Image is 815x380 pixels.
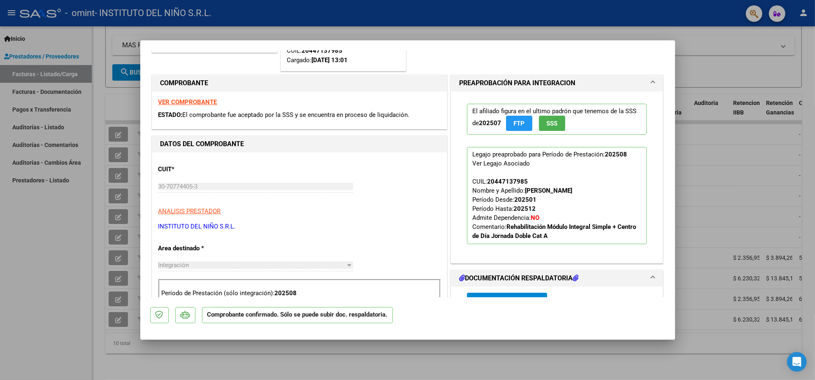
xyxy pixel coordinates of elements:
strong: COMPROBANTE [160,79,209,87]
span: Integración [158,261,189,269]
p: INSTITUTO DEL NIÑO S.R.L. [158,222,441,231]
div: 20447137985 [487,177,528,186]
strong: 202512 [513,205,536,212]
div: Open Intercom Messenger [787,352,807,372]
div: Ver Legajo Asociado [472,159,530,168]
a: VER COMPROBANTE [158,98,217,106]
button: SSS [539,116,565,131]
p: Area destinado * [158,244,243,253]
p: Legajo preaprobado para Período de Prestación: [467,147,647,244]
p: CUIT [158,165,243,174]
span: Agregar Documento [474,297,541,304]
strong: NO [531,214,539,221]
span: ESTADO: [158,111,183,119]
button: FTP [506,116,532,131]
div: PREAPROBACIÓN PARA INTEGRACION [451,91,663,263]
span: CUIL: Nombre y Apellido: Período Desde: Período Hasta: Admite Dependencia: [472,178,636,240]
strong: 202508 [605,151,627,158]
strong: [DATE] 13:01 [312,56,348,64]
h1: PREAPROBACIÓN PARA INTEGRACION [459,78,575,88]
span: SSS [546,120,557,127]
mat-expansion-panel-header: PREAPROBACIÓN PARA INTEGRACION [451,75,663,91]
p: Comprobante confirmado. Sólo se puede subir doc. respaldatoria. [202,307,393,323]
strong: Rehabilitación Módulo Integral Simple + Centro de Día Jornada Doble Cat A [472,223,636,240]
strong: 202507 [479,119,501,127]
strong: 202501 [514,196,536,203]
mat-expansion-panel-header: DOCUMENTACIÓN RESPALDATORIA [451,270,663,287]
span: ANALISIS PRESTADOR [158,207,221,215]
div: 20447137985 [302,46,343,56]
p: Período de Prestación (sólo integración): [162,289,437,298]
span: El comprobante fue aceptado por la SSS y se encuentra en proceso de liquidación. [183,111,410,119]
p: El afiliado figura en el ultimo padrón que tenemos de la SSS de [467,104,647,135]
span: Comentario: [472,223,636,240]
strong: [PERSON_NAME] [525,187,572,194]
button: Agregar Documento [467,293,547,308]
strong: DATOS DEL COMPROBANTE [160,140,244,148]
h1: DOCUMENTACIÓN RESPALDATORIA [459,273,578,283]
span: FTP [513,120,525,127]
strong: 202508 [275,289,297,297]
